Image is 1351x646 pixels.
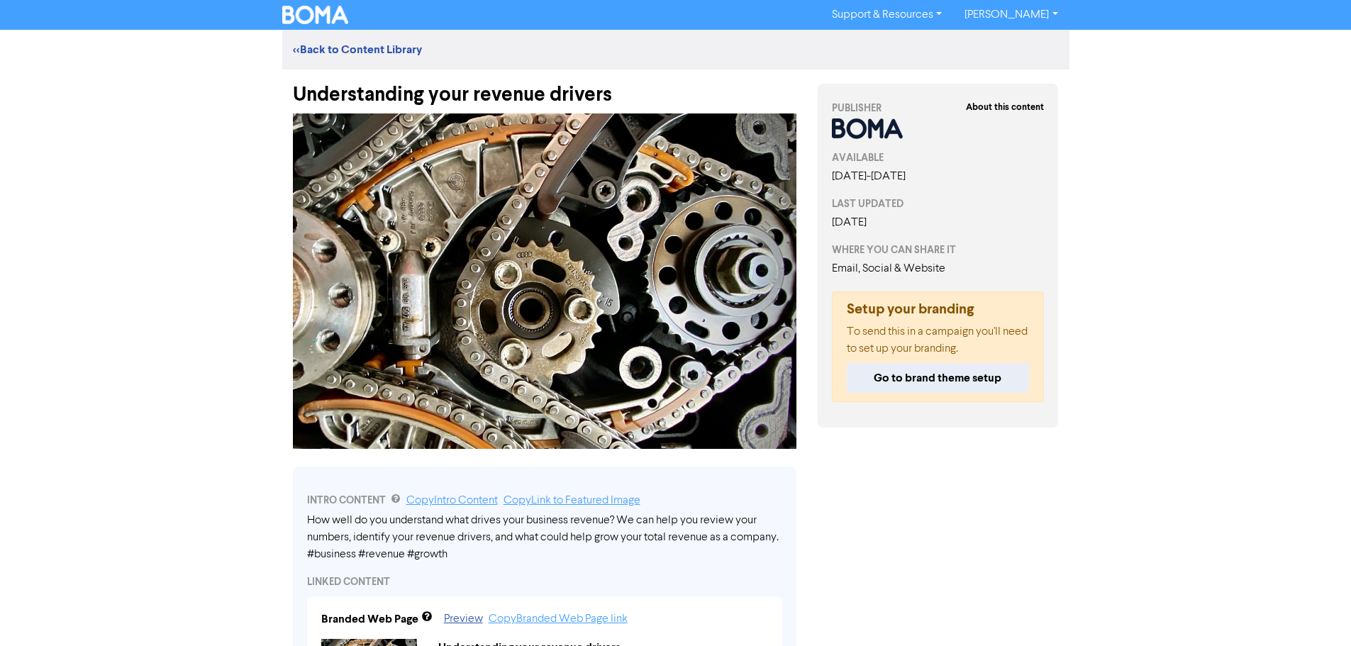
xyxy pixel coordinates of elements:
[966,101,1044,113] strong: About this content
[321,611,418,628] div: Branded Web Page
[444,613,483,625] a: Preview
[293,69,796,106] div: Understanding your revenue drivers
[821,4,953,26] a: Support & Resources
[832,243,1045,257] div: WHERE YOU CAN SHARE IT
[307,574,782,589] div: LINKED CONTENT
[504,495,640,506] a: Copy Link to Featured Image
[307,512,782,563] div: How well do you understand what drives your business revenue? We can help you review your numbers...
[406,495,498,506] a: Copy Intro Content
[847,323,1030,357] p: To send this in a campaign you'll need to set up your branding.
[832,150,1045,165] div: AVAILABLE
[832,260,1045,277] div: Email, Social & Website
[293,43,422,57] a: <<Back to Content Library
[282,6,349,24] img: BOMA Logo
[1280,578,1351,646] iframe: Chat Widget
[832,214,1045,231] div: [DATE]
[489,613,628,625] a: Copy Branded Web Page link
[953,4,1069,26] a: [PERSON_NAME]
[832,101,1045,116] div: PUBLISHER
[832,196,1045,211] div: LAST UPDATED
[847,363,1030,393] button: Go to brand theme setup
[832,168,1045,185] div: [DATE] - [DATE]
[307,492,782,509] div: INTRO CONTENT
[847,301,1030,318] h5: Setup your branding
